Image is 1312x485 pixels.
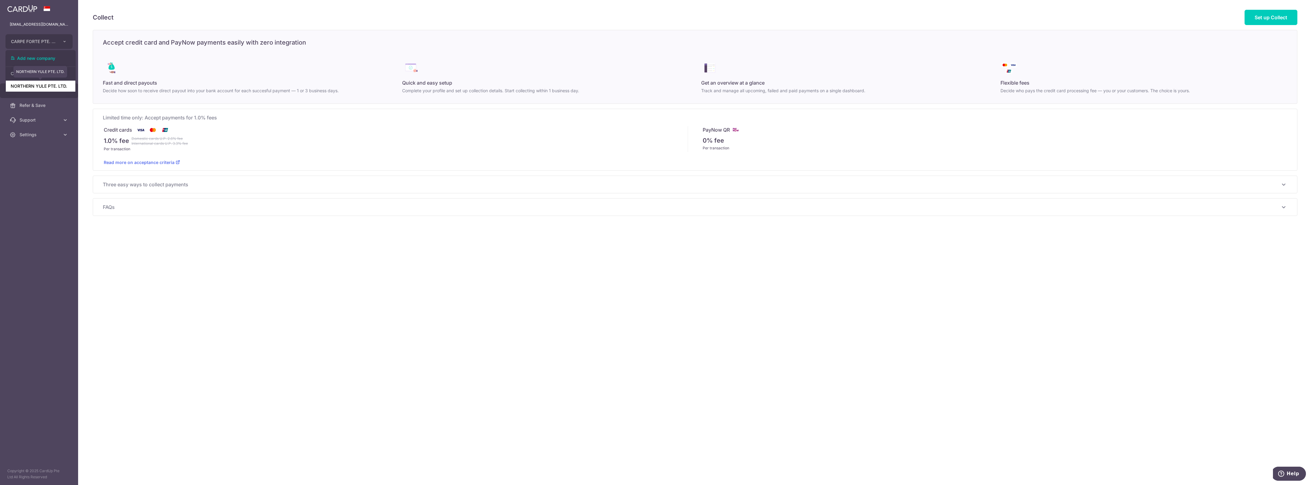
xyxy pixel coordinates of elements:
[1000,79,1029,86] span: Flexible fees
[93,38,1297,47] h5: Accept credit card and PayNow payments easily with zero integration
[103,181,1287,188] p: Three easy ways to collect payments
[6,53,75,64] a: Add new company
[6,68,75,79] a: CARPE FORTE PTE. LTD.
[10,21,68,27] p: [EMAIL_ADDRESS][DOMAIN_NAME]
[701,79,765,86] span: Get an overview at a glance
[20,117,60,123] span: Support
[103,114,1287,121] span: Limited time only: Accept payments for 1.0% fees
[1273,467,1306,482] iframe: Opens a widget where you can find more information
[5,50,76,95] ul: CARPE FORTE PTE. LTD.
[7,5,37,12] img: CardUp
[1245,10,1297,25] a: Set up Collect
[147,126,159,134] img: Mastercard
[1000,88,1288,94] p: Decide who pays the credit card processing fee — you or your customers. The choice is yours.
[14,4,26,10] span: Help
[1255,14,1287,20] span: Set up Collect
[104,136,129,146] p: 1.0% fee
[104,126,132,134] p: Credit cards
[104,146,688,152] div: Per transaction
[104,160,180,165] a: Read more on acceptance criteria
[20,132,60,138] span: Settings
[703,145,1287,151] div: Per transaction
[135,126,147,134] img: Visa
[13,66,67,78] div: NORTHERN YULE PTE. LTD.
[402,88,689,94] p: Complete your profile and set up collection details. Start collecting within 1 business day.
[701,88,988,94] p: Track and manage all upcoming, failed and paid payments on a single dashboard.
[703,126,730,133] p: PayNow QR
[703,136,724,145] p: 0% fee
[5,34,73,49] button: CARPE FORTE PTE. LTD.
[732,126,740,133] img: paynow-md-4fe65508ce96feda548756c5ee0e473c78d4820b8ea51387c6e4ad89e58a5e61.png
[701,60,718,77] img: collect_benefits-all-in-one-overview-ecae168be53d4dea631b4473abdc9059fc34e556e287cb8dd7d0b18560f7...
[103,88,390,94] p: Decide how soon to receive direct payout into your bank account for each succesful payment — 1 or...
[132,136,188,146] strike: Domestic cards U.P. 2.6% fee International cards U.P. 3.3% fee
[11,38,56,45] span: CARPE FORTE PTE. LTD.
[103,79,157,86] span: Fast and direct payouts
[6,81,75,92] a: NORTHERN YULE PTE. LTD.
[20,102,60,108] span: Refer & Save
[103,181,1280,188] span: Three easy ways to collect payments
[402,60,419,77] img: collect_benefits-quick_setup-238ffe9d55e53beed05605bc46673ff5ef3689472e416b62ebc7d0ab8d3b3a0b.png
[93,13,114,22] h5: Collect
[159,126,171,134] img: Union Pay
[103,60,120,77] img: collect_benefits-direct_payout-68d016c079b23098044efbcd1479d48bd02143683a084563df2606996dc465b2.png
[103,203,1280,211] span: FAQs
[402,79,452,86] span: Quick and easy setup
[103,203,1287,211] p: FAQs
[1000,60,1018,77] img: collect_benefits-payment-logos-dce544b9a714b2bc395541eb8d6324069de0a0c65b63ad9c2b4d71e4e11ae343.png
